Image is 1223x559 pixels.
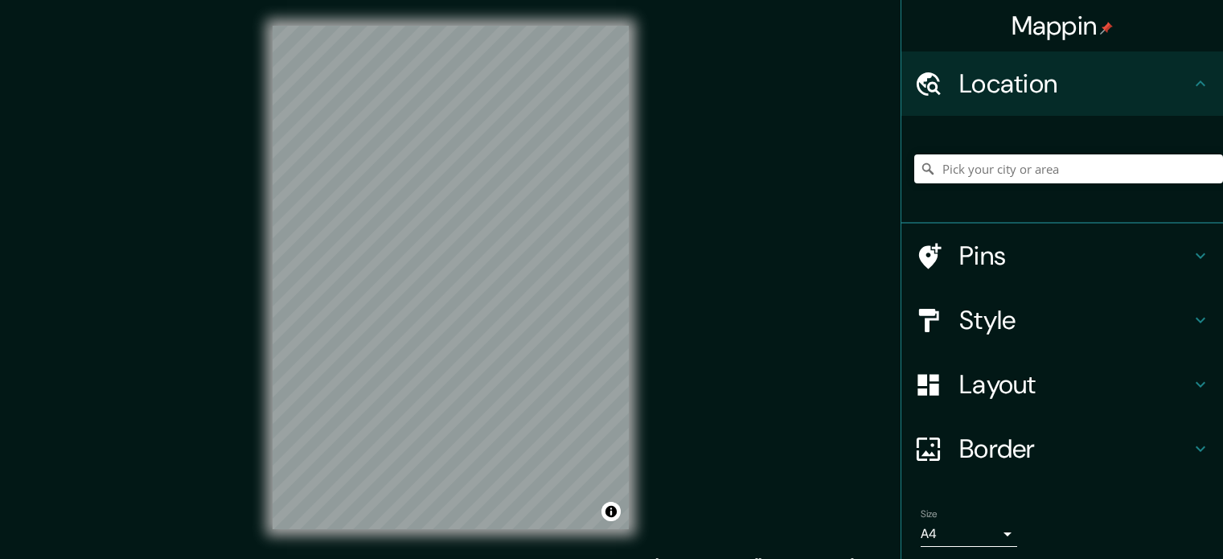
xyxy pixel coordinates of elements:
div: A4 [921,521,1017,547]
h4: Location [959,68,1191,100]
div: Location [901,51,1223,116]
label: Size [921,508,938,521]
h4: Pins [959,240,1191,272]
button: Toggle attribution [601,502,621,521]
div: Pins [901,224,1223,288]
h4: Border [959,433,1191,465]
h4: Style [959,304,1191,336]
div: Border [901,417,1223,481]
div: Style [901,288,1223,352]
div: Layout [901,352,1223,417]
h4: Mappin [1012,10,1114,42]
h4: Layout [959,368,1191,401]
input: Pick your city or area [914,154,1223,183]
img: pin-icon.png [1100,22,1113,35]
canvas: Map [273,26,629,529]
